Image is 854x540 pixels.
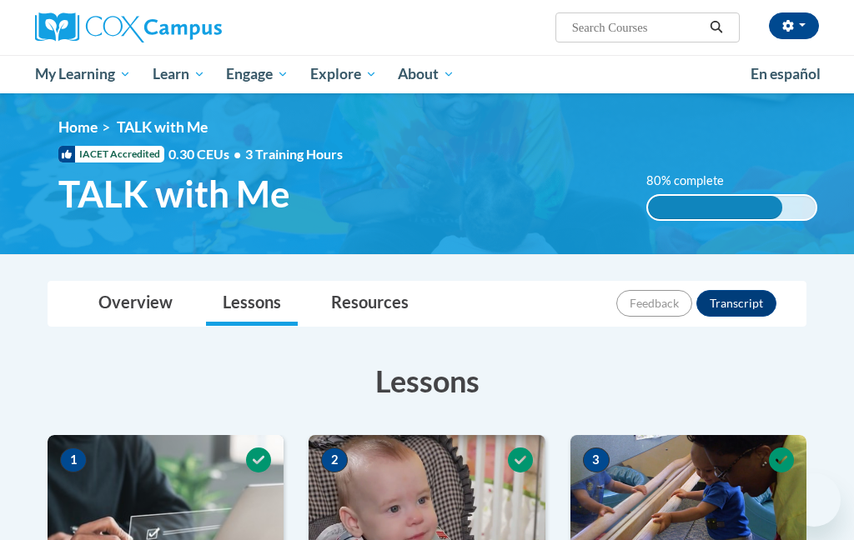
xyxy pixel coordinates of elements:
[314,282,425,326] a: Resources
[740,57,831,92] a: En español
[48,360,806,402] h3: Lessons
[206,282,298,326] a: Lessons
[646,172,742,190] label: 80% complete
[58,118,98,136] a: Home
[787,473,841,527] iframe: Button to launch messaging window
[58,172,290,216] span: TALK with Me
[58,146,164,162] span: IACET Accredited
[321,447,348,472] span: 2
[769,12,819,39] button: Account Settings
[648,196,782,219] div: 80% complete
[226,64,289,84] span: Engage
[570,17,704,37] input: Search Courses
[696,290,776,317] button: Transcript
[299,55,388,93] a: Explore
[168,145,245,163] span: 0.30 CEUs
[35,12,279,42] a: Cox Campus
[24,55,142,93] a: My Learning
[704,17,729,37] button: Search
[583,447,610,472] span: 3
[616,290,692,317] button: Feedback
[215,55,299,93] a: Engage
[153,64,205,84] span: Learn
[245,146,343,162] span: 3 Training Hours
[142,55,216,93] a: Learn
[60,447,87,472] span: 1
[751,65,821,82] span: En español
[35,64,131,84] span: My Learning
[35,12,222,42] img: Cox Campus
[234,146,241,162] span: •
[388,55,466,93] a: About
[82,282,189,326] a: Overview
[117,118,208,136] span: TALK with Me
[310,64,377,84] span: Explore
[23,55,831,93] div: Main menu
[398,64,455,84] span: About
